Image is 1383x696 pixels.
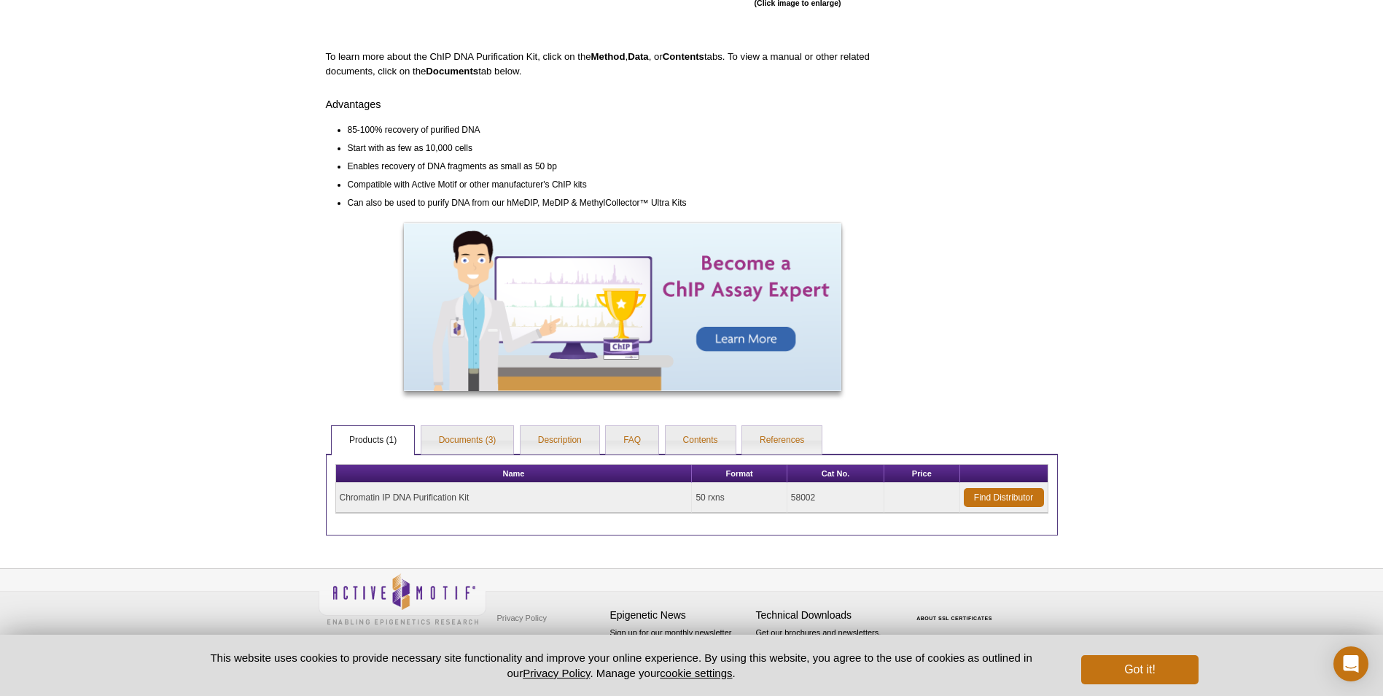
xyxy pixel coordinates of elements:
[404,223,841,391] img: Become a ChIP Assay Expert
[756,609,895,622] h4: Technical Downloads
[319,569,486,628] img: Active Motif,
[787,465,884,483] th: Cat No.
[884,465,959,483] th: Price
[326,50,919,79] p: To learn more about the ChIP DNA Purification Kit, click on the , , or tabs. To view a manual or ...
[591,51,626,62] strong: Method
[610,627,749,676] p: Sign up for our monthly newsletter highlighting recent publications in the field of epigenetics.
[964,488,1044,507] a: Find Distributor
[692,465,787,483] th: Format
[332,426,414,455] a: Products (1)
[663,51,704,62] strong: Contents
[348,174,906,192] li: Compatible with Active Motif or other manufacturer's ChIP kits
[523,667,590,679] a: Privacy Policy
[336,465,693,483] th: Name
[1081,655,1198,684] button: Got it!
[660,667,732,679] button: cookie settings
[902,595,1011,627] table: Click to Verify - This site chose Symantec SSL for secure e-commerce and confidential communicati...
[610,609,749,622] h4: Epigenetic News
[756,627,895,664] p: Get our brochures and newsletters, or request them by mail.
[421,426,514,455] a: Documents (3)
[426,66,478,77] strong: Documents
[494,629,570,651] a: Terms & Conditions
[1333,646,1368,681] div: Open Intercom Messenger
[348,137,906,155] li: Start with as few as 10,000 cells
[348,118,906,137] li: 85-100% recovery of purified DNA
[606,426,658,455] a: FAQ
[348,192,906,210] li: Can also be used to purify DNA from our hMeDIP, MeDIP & MethylCollector™ Ultra Kits
[692,483,787,513] td: 50 rxns
[666,426,736,455] a: Contents
[916,616,992,621] a: ABOUT SSL CERTIFICATES
[336,483,693,513] td: Chromatin IP DNA Purification Kit
[628,51,649,62] strong: Data
[185,650,1058,681] p: This website uses cookies to provide necessary site functionality and improve your online experie...
[521,426,599,455] a: Description
[326,93,919,111] h4: Advantages
[742,426,822,455] a: References
[348,155,906,174] li: Enables recovery of DNA fragments as small as 50 bp
[787,483,884,513] td: 58002
[494,607,550,629] a: Privacy Policy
